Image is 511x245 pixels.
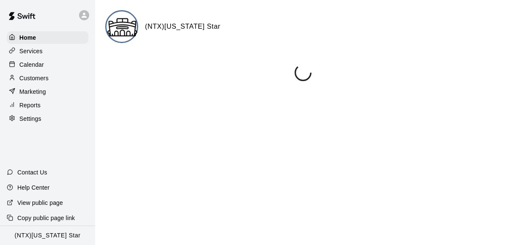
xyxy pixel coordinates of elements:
[17,199,63,207] p: View public page
[19,101,41,109] p: Reports
[145,21,220,32] h6: (NTX)[US_STATE] Star
[7,112,88,125] a: Settings
[7,85,88,98] a: Marketing
[107,11,138,43] img: (NTX)Texas Star logo
[19,60,44,69] p: Calendar
[17,183,49,192] p: Help Center
[19,74,49,82] p: Customers
[7,31,88,44] a: Home
[7,58,88,71] a: Calendar
[17,214,75,222] p: Copy public page link
[17,168,47,177] p: Contact Us
[19,33,36,42] p: Home
[19,47,43,55] p: Services
[7,72,88,84] a: Customers
[19,87,46,96] p: Marketing
[14,231,80,240] p: (NTX)[US_STATE] Star
[7,99,88,112] a: Reports
[7,45,88,57] a: Services
[19,114,41,123] p: Settings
